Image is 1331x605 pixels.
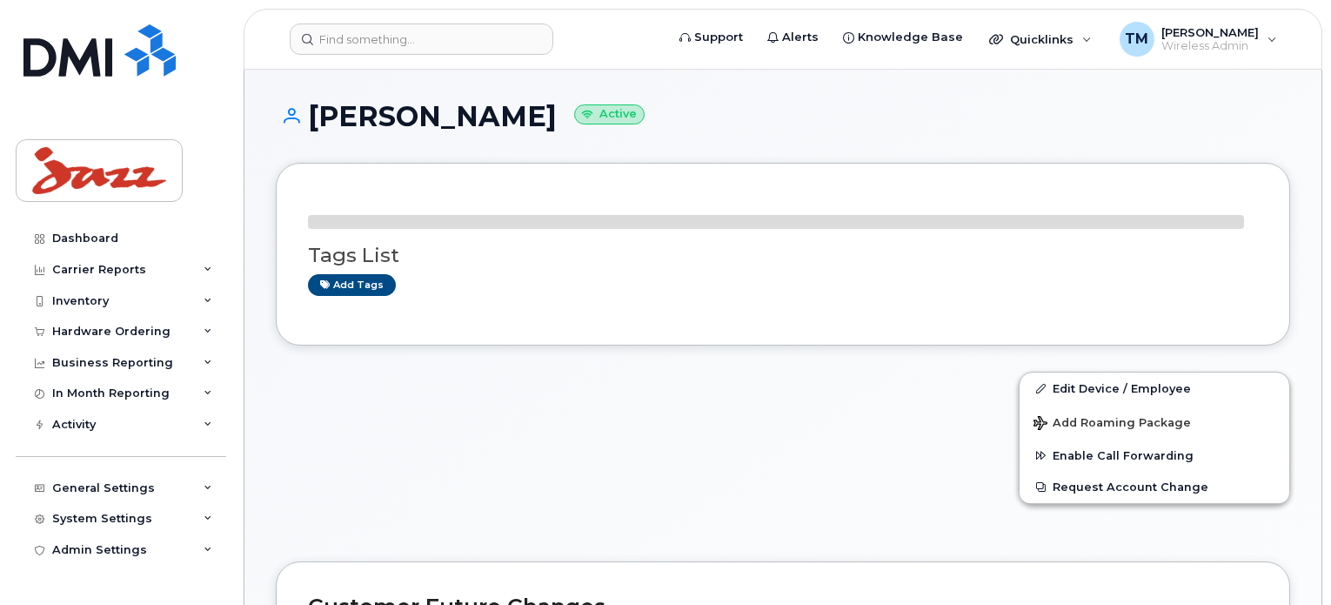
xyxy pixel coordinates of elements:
span: Add Roaming Package [1033,416,1191,433]
button: Request Account Change [1020,471,1289,502]
a: Edit Device / Employee [1020,373,1289,404]
button: Add Roaming Package [1020,404,1289,440]
small: Active [574,104,645,124]
a: Add tags [308,274,396,296]
h3: Tags List [308,245,1258,266]
button: Enable Call Forwarding [1020,440,1289,471]
h1: [PERSON_NAME] [276,101,1290,131]
span: Enable Call Forwarding [1053,449,1194,462]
